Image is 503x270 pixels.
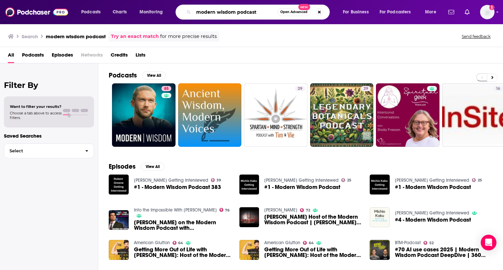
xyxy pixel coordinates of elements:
img: Getting More Out of Life with Chris Williamson: Host of the Modern Wisdom Podcast [239,240,259,260]
span: Podcasts [81,8,101,17]
span: 25 [347,179,351,182]
span: Choose a tab above to access filters. [10,111,62,120]
span: 76 [225,209,230,212]
a: #1 - Modern Wisdom Podcast [395,184,471,190]
a: BTM-Podcast [395,240,421,245]
a: Brian Keating on the Modern Wisdom Podcast with Chris Williamson [134,220,232,231]
span: 25 [478,179,482,182]
span: [PERSON_NAME] on the Modern Wisdom Podcast with [PERSON_NAME] [134,220,232,231]
a: Into the Impossible With Brian Keating [134,207,217,213]
span: Networks [81,50,103,63]
img: #4 - Modern Wisdom Podcast [370,207,390,227]
a: Podcasts [22,50,44,63]
img: Getting More Out of Life with Chris Williamson: Host of the Modern Wisdom Podcast [109,240,129,260]
img: Podchaser - Follow, Share and Rate Podcasts [5,6,68,18]
a: PodcastsView All [109,71,166,79]
img: Brian Keating on the Modern Wisdom Podcast with Chris Williamson [109,210,129,230]
a: Michio Kaku Getting Interviewed [395,210,469,216]
h3: Search [22,33,38,40]
a: All [8,50,14,63]
a: 29 [295,86,305,91]
a: American Glutton [134,240,170,245]
a: Episodes [52,50,73,63]
a: #4 - Modern Wisdom Podcast [395,217,471,223]
div: Open Intercom Messenger [481,235,496,250]
span: For Podcasters [380,8,411,17]
h2: Filter By [4,80,94,90]
span: Lists [136,50,145,63]
a: Credits [111,50,128,63]
button: open menu [77,7,109,17]
a: Chris Williamson Host of the Modern Wisdom Podcast | Mike Ritland Podcast Episode 99 [264,214,362,225]
span: Getting More Out of Life with [PERSON_NAME]: Host of the Modern Wisdom Podcast [134,247,232,258]
a: Try an exact match [111,33,159,40]
span: New [298,4,310,10]
a: Michio Kaku Getting Interviewed [395,177,469,183]
span: 64 [178,242,183,245]
a: #1 - Modern Wisdom Podcast [264,184,340,190]
img: #1 - Modern Wisdom Podcast [239,175,259,194]
a: 29 [361,86,371,91]
img: User Profile [480,5,494,19]
button: Open AdvancedNew [277,8,310,16]
span: 64 [309,242,314,245]
a: 25 [341,178,351,182]
a: Robert Greene Getting Interviewed [134,177,208,183]
a: 29 [244,83,307,147]
input: Search podcasts, credits, & more... [194,7,277,17]
p: Saved Searches [4,133,94,139]
a: 25 [472,178,482,182]
div: Search podcasts, credits, & more... [182,5,336,20]
a: Show notifications dropdown [446,7,457,18]
a: 72 [300,208,310,212]
a: American Glutton [264,240,300,245]
a: 76 [219,208,230,212]
button: open menu [338,7,377,17]
h2: Episodes [109,162,136,171]
span: For Business [343,8,369,17]
span: Want to filter your results? [10,104,62,109]
a: EpisodesView All [109,162,164,171]
span: 85 [164,86,169,92]
button: open menu [375,7,420,17]
a: Michio Kaku Getting Interviewed [264,177,339,183]
svg: Add a profile image [489,5,494,10]
h2: Podcasts [109,71,137,79]
a: 64 [303,241,314,245]
a: 39 [211,178,221,182]
span: Getting More Out of Life with [PERSON_NAME]: Host of the Modern Wisdom Podcast [264,247,362,258]
h3: modern wisdom podcast [46,33,106,40]
button: Send feedback [460,34,493,39]
img: #1 - Modern Wisdom Podcast [370,175,390,194]
span: 52 [429,242,434,245]
a: 85 [161,86,171,91]
span: 39 [216,179,221,182]
span: Charts [113,8,127,17]
span: 72 [306,209,310,212]
a: Getting More Out of Life with Chris Williamson: Host of the Modern Wisdom Podcast [264,247,362,258]
img: Chris Williamson Host of the Modern Wisdom Podcast | Mike Ritland Podcast Episode 99 [239,207,259,227]
button: open menu [420,7,444,17]
a: 64 [173,241,183,245]
a: #70 AI use cases 2025 | Modern Wisdom Podcast DeepDive | 360 Feedback usw. [395,247,493,258]
a: 52 [423,241,434,245]
a: #1 - Modern Wisdom Podcast 383 [134,184,221,190]
img: #1 - Modern Wisdom Podcast 383 [109,175,129,194]
a: 29 [310,83,374,147]
button: Select [4,143,94,158]
img: #70 AI use cases 2025 | Modern Wisdom Podcast DeepDive | 360 Feedback usw. [370,240,390,260]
